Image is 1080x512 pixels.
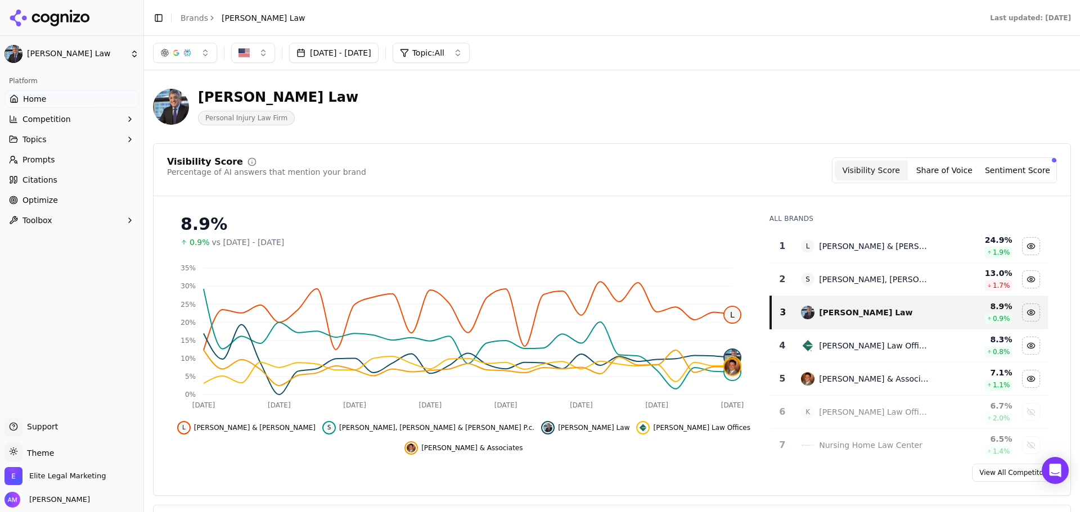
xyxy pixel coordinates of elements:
a: Citations [4,171,139,189]
img: malman law [801,306,814,319]
img: malman law [724,350,740,365]
a: Optimize [4,191,139,209]
span: Elite Legal Marketing [29,471,106,481]
span: [PERSON_NAME], [PERSON_NAME] & [PERSON_NAME] P.c. [339,423,534,432]
div: [PERSON_NAME], [PERSON_NAME] & [PERSON_NAME] P.c. [819,274,931,285]
span: K [801,405,814,419]
a: View All Competitors [972,464,1057,482]
button: Hide malman law data [1022,303,1040,321]
span: S [325,423,334,432]
button: Hide clifford law offices data [636,421,750,434]
img: Malman Law [153,89,189,125]
span: [PERSON_NAME] [25,495,90,505]
div: 4 [775,339,790,352]
tr: 1L[PERSON_NAME] & [PERSON_NAME]24.9%1.9%Hide levin & perconti data [771,230,1048,263]
span: Topic: All [412,47,444,58]
div: 5 [775,372,790,386]
tspan: [DATE] [570,401,593,409]
button: Hide levin & perconti data [177,421,316,434]
tspan: 0% [185,391,196,398]
span: [PERSON_NAME] Law [558,423,629,432]
div: 1 [775,239,790,253]
div: 13.0 % [940,268,1012,279]
span: Support [22,421,58,432]
span: [PERSON_NAME] Law [27,49,125,59]
div: [PERSON_NAME] & Associates [819,373,931,384]
span: 1.9 % [993,248,1010,257]
span: Home [23,93,46,105]
img: Alex Morris [4,492,20,508]
div: [PERSON_NAME] Law Offices [819,340,931,351]
span: 1.7 % [993,281,1010,290]
img: US [238,47,250,58]
span: 0.9 % [993,314,1010,323]
button: Hide salvi, schostok & pritchard p.c. data [1022,270,1040,288]
button: Share of Voice [908,160,981,180]
span: S [801,273,814,286]
span: [PERSON_NAME] Law [222,12,305,24]
span: Optimize [22,194,58,206]
div: 7.1 % [940,367,1012,378]
button: Sentiment Score [981,160,1054,180]
img: clifford law offices [638,423,647,432]
a: Prompts [4,151,139,169]
tspan: [DATE] [343,401,366,409]
div: 8.3 % [940,334,1012,345]
img: john j. malm & associates [407,443,416,452]
tr: 2S[PERSON_NAME], [PERSON_NAME] & [PERSON_NAME] P.c.13.0%1.7%Hide salvi, schostok & pritchard p.c.... [771,263,1048,296]
img: clifford law offices [801,339,814,352]
span: Citations [22,174,57,185]
span: L [724,307,740,323]
div: Percentage of AI answers that mention your brand [167,166,366,178]
span: Theme [22,448,54,457]
div: [PERSON_NAME] Law Offices [819,406,931,418]
div: [PERSON_NAME] Law [819,307,912,318]
button: Hide john j. malm & associates data [404,441,523,455]
span: [PERSON_NAME] Law Offices [653,423,750,432]
img: john j. malm & associates [724,359,740,375]
a: Home [4,90,139,108]
span: Topics [22,134,47,145]
button: Hide john j. malm & associates data [1022,370,1040,388]
button: Hide malman law data [541,421,629,434]
div: 6.5 % [940,433,1012,445]
tr: 6K[PERSON_NAME] Law Offices6.7%2.0%Show kreisman law offices data [771,396,1048,429]
span: 0.8 % [993,347,1010,356]
tr: 4clifford law offices[PERSON_NAME] Law Offices8.3%0.8%Hide clifford law offices data [771,329,1048,363]
span: Personal Injury Law Firm [198,111,295,125]
tspan: 15% [181,337,196,345]
button: Hide clifford law offices data [1022,337,1040,355]
tspan: [DATE] [494,401,517,409]
tspan: 35% [181,264,196,272]
div: 7 [775,438,790,452]
button: Hide levin & perconti data [1022,237,1040,255]
button: Toolbox [4,211,139,229]
span: Toolbox [22,215,52,226]
tr: 7nursing home law centerNursing Home Law Center6.5%1.4%Show nursing home law center data [771,429,1048,462]
tspan: [DATE] [721,401,744,409]
img: nursing home law center [801,438,814,452]
div: 2 [775,273,790,286]
span: Competition [22,114,71,125]
div: Open Intercom Messenger [1042,457,1069,484]
span: [PERSON_NAME] & [PERSON_NAME] [194,423,316,432]
span: 1.4 % [993,447,1010,456]
div: Platform [4,72,139,90]
tspan: 30% [181,282,196,290]
tr: 3malman law[PERSON_NAME] Law8.9%0.9%Hide malman law data [771,296,1048,329]
a: Brands [181,13,208,22]
span: 2.0 % [993,414,1010,423]
tspan: 20% [181,319,196,327]
span: L [801,239,814,253]
img: Malman Law [4,45,22,63]
tspan: 25% [181,301,196,309]
span: 0.9% [190,237,210,248]
tspan: [DATE] [192,401,215,409]
div: All Brands [769,214,1048,223]
img: Elite Legal Marketing [4,467,22,485]
div: 6.7 % [940,400,1012,411]
div: [PERSON_NAME] Law [198,88,358,106]
nav: breadcrumb [181,12,305,24]
tspan: 10% [181,355,196,363]
tspan: [DATE] [645,401,668,409]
